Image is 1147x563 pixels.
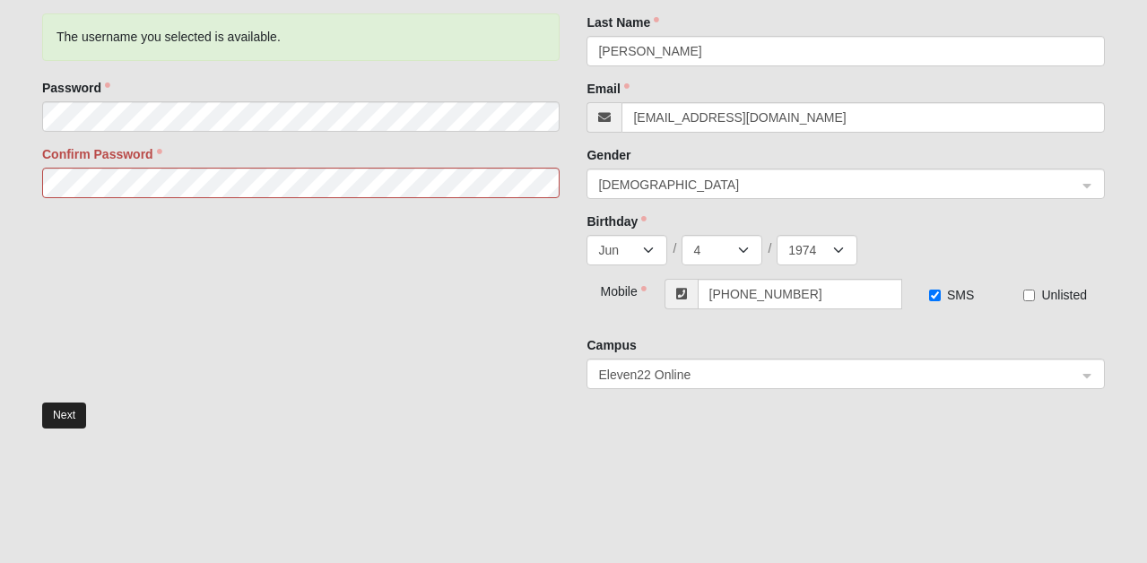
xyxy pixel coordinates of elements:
[598,365,1061,385] span: Eleven22 Online
[587,279,630,300] div: Mobile
[42,13,560,61] div: The username you selected is available.
[587,80,629,98] label: Email
[1041,288,1087,302] span: Unlisted
[587,13,659,31] label: Last Name
[42,145,162,163] label: Confirm Password
[587,336,636,354] label: Campus
[587,146,630,164] label: Gender
[929,290,941,301] input: SMS
[947,288,974,302] span: SMS
[673,239,676,257] span: /
[768,239,771,257] span: /
[42,403,86,429] button: Next
[587,212,647,230] label: Birthday
[1023,290,1035,301] input: Unlisted
[42,79,110,97] label: Password
[598,175,1077,195] span: Female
